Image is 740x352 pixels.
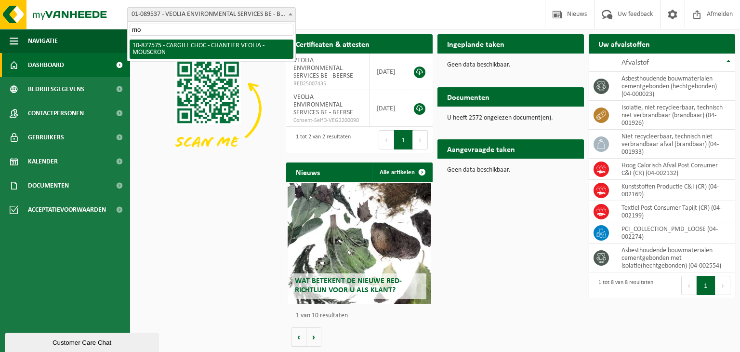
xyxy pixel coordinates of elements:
[437,87,499,106] h2: Documenten
[589,34,660,53] h2: Uw afvalstoffen
[28,149,58,174] span: Kalender
[697,276,715,295] button: 1
[28,174,69,198] span: Documenten
[130,40,293,59] li: 10-877575 - CARGILL CHOC - CHANTIER VEOLIA - MOUSCRON
[614,201,735,222] td: Textiel Post Consumer Tapijt (CR) (04-002199)
[28,101,84,125] span: Contactpersonen
[621,59,649,67] span: Afvalstof
[127,7,296,22] span: 01-089537 - VEOLIA ENVIRONMENTAL SERVICES BE - BEERSE
[291,327,306,347] button: Vorige
[28,125,64,149] span: Gebruikers
[28,53,64,77] span: Dashboard
[614,159,735,180] td: Hoog Calorisch Afval Post Consumer C&I (CR) (04-002132)
[614,180,735,201] td: Kunststoffen Productie C&I (CR) (04-002169)
[447,62,574,68] p: Geen data beschikbaar.
[28,29,58,53] span: Navigatie
[437,139,525,158] h2: Aangevraagde taken
[293,94,353,116] span: VEOLIA ENVIRONMENTAL SERVICES BE - BEERSE
[286,34,379,53] h2: Certificaten & attesten
[306,327,321,347] button: Volgende
[370,90,404,127] td: [DATE]
[437,34,514,53] h2: Ingeplande taken
[715,276,730,295] button: Next
[447,115,574,122] p: U heeft 2572 ongelezen document(en).
[594,275,653,296] div: 1 tot 8 van 8 resultaten
[614,130,735,159] td: niet recycleerbaar, technisch niet verbrandbaar afval (brandbaar) (04-001933)
[296,312,428,319] p: 1 van 10 resultaten
[293,117,362,124] span: Consent-SelfD-VEG2200090
[128,8,295,21] span: 01-089537 - VEOLIA ENVIRONMENTAL SERVICES BE - BEERSE
[28,77,84,101] span: Bedrijfsgegevens
[28,198,106,222] span: Acceptatievoorwaarden
[293,57,353,80] span: VEOLIA ENVIRONMENTAL SERVICES BE - BEERSE
[135,54,281,163] img: Download de VHEPlus App
[681,276,697,295] button: Previous
[614,244,735,272] td: asbesthoudende bouwmaterialen cementgebonden met isolatie(hechtgebonden) (04-002554)
[614,72,735,101] td: asbesthoudende bouwmaterialen cementgebonden (hechtgebonden) (04-000023)
[5,331,161,352] iframe: chat widget
[394,130,413,149] button: 1
[379,130,394,149] button: Previous
[286,162,330,181] h2: Nieuws
[370,54,404,90] td: [DATE]
[614,101,735,130] td: isolatie, niet recycleerbaar, technisch niet verbrandbaar (brandbaar) (04-001926)
[291,129,351,150] div: 1 tot 2 van 2 resultaten
[295,277,402,294] span: Wat betekent de nieuwe RED-richtlijn voor u als klant?
[614,222,735,244] td: PCI_COLLECTION_PMD_LOOSE (04-002274)
[288,183,431,304] a: Wat betekent de nieuwe RED-richtlijn voor u als klant?
[372,162,432,182] a: Alle artikelen
[413,130,428,149] button: Next
[293,80,362,88] span: RED25007435
[447,167,574,174] p: Geen data beschikbaar.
